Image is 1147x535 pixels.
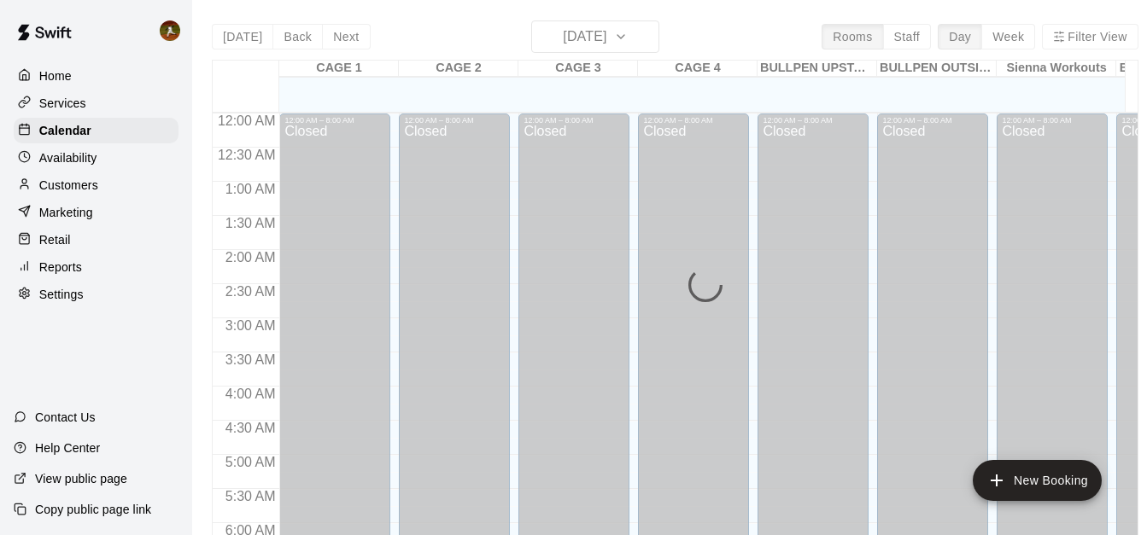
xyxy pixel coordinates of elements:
a: Calendar [14,118,178,143]
p: Settings [39,286,84,303]
a: Reports [14,254,178,280]
div: 12:00 AM – 8:00 AM [763,116,863,125]
div: 12:00 AM – 8:00 AM [284,116,385,125]
span: 1:00 AM [221,182,280,196]
span: 4:30 AM [221,421,280,435]
div: CAGE 4 [638,61,758,77]
span: 5:30 AM [221,489,280,503]
p: Help Center [35,439,100,456]
p: Calendar [39,122,91,139]
div: Cody Hansen [156,14,192,48]
span: 12:30 AM [214,148,280,162]
span: 2:30 AM [221,284,280,299]
span: 3:00 AM [221,318,280,333]
p: Retail [39,231,71,248]
p: Services [39,95,86,112]
div: 12:00 AM – 8:00 AM [524,116,624,125]
a: Customers [14,172,178,198]
a: Services [14,90,178,116]
a: Marketing [14,200,178,225]
p: Contact Us [35,409,96,426]
div: BULLPEN UPSTAIRS [758,61,877,77]
div: CAGE 1 [279,61,399,77]
button: add [973,460,1102,501]
p: Reports [39,259,82,276]
a: Availability [14,145,178,171]
a: Settings [14,282,178,307]
span: 2:00 AM [221,250,280,265]
div: Sienna Workouts [997,61,1116,77]
a: Home [14,63,178,89]
span: 5:00 AM [221,455,280,469]
p: Marketing [39,204,93,221]
span: 1:30 AM [221,216,280,230]
img: Cody Hansen [160,20,180,41]
div: 12:00 AM – 8:00 AM [404,116,505,125]
div: CAGE 3 [518,61,638,77]
div: CAGE 2 [399,61,518,77]
p: Customers [39,177,98,194]
div: 12:00 AM – 8:00 AM [643,116,744,125]
span: 3:30 AM [221,352,280,367]
span: 4:00 AM [221,387,280,401]
p: Copy public page link [35,501,151,518]
p: View public page [35,470,127,487]
a: Retail [14,227,178,253]
span: 12:00 AM [214,113,280,128]
p: Availability [39,149,97,166]
div: 12:00 AM – 8:00 AM [882,116,983,125]
p: Home [39,67,72,84]
div: 12:00 AM – 8:00 AM [1002,116,1103,125]
div: BULLPEN OUTSIDE [877,61,997,77]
